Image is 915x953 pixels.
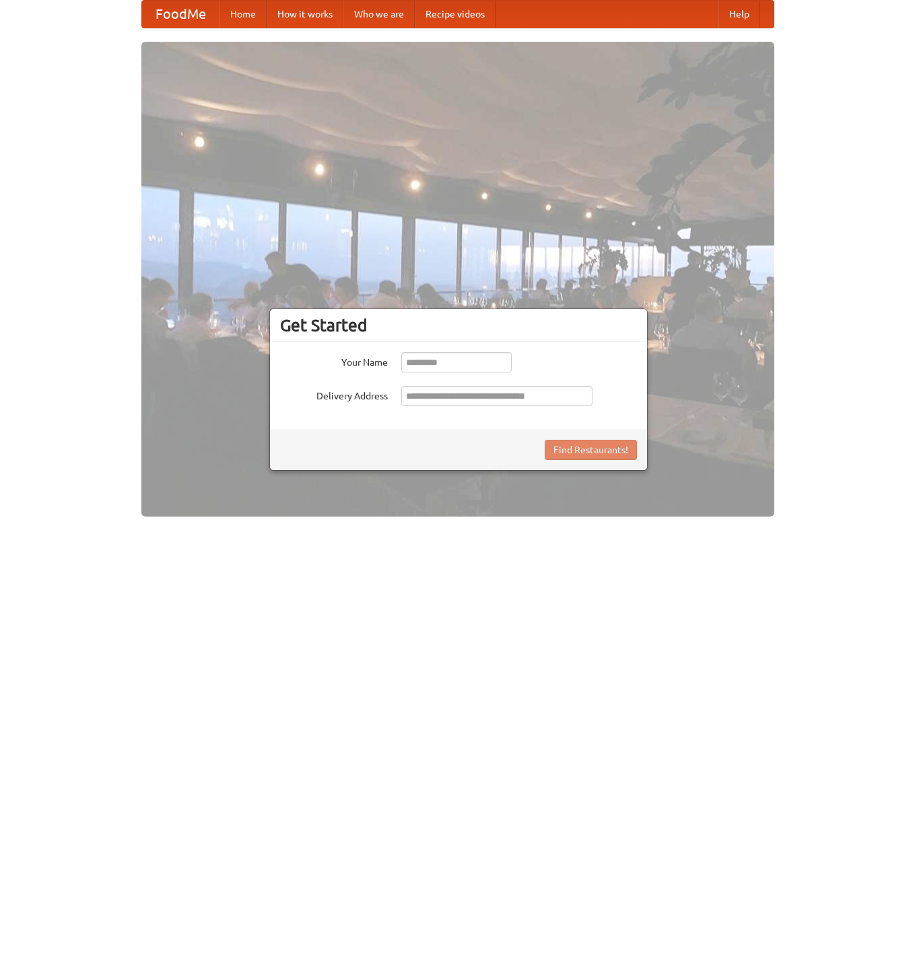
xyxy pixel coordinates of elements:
[142,1,219,28] a: FoodMe
[280,386,388,403] label: Delivery Address
[545,440,637,460] button: Find Restaurants!
[415,1,496,28] a: Recipe videos
[267,1,343,28] a: How it works
[219,1,267,28] a: Home
[343,1,415,28] a: Who we are
[280,315,637,335] h3: Get Started
[718,1,760,28] a: Help
[280,352,388,369] label: Your Name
